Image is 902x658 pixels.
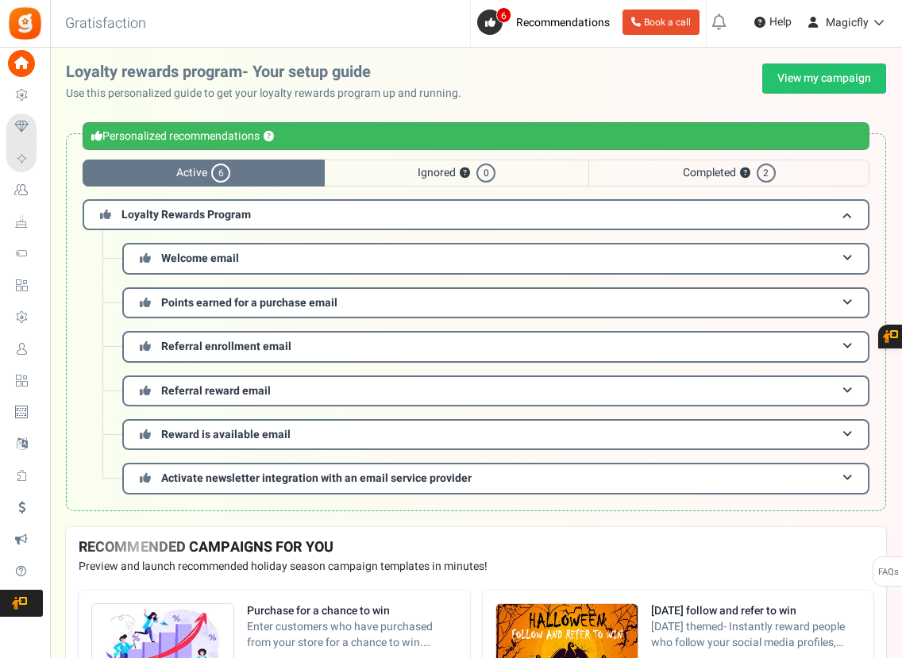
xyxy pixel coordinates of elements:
span: Enter customers who have purchased from your store for a chance to win. Increase sales and AOV. [247,619,457,651]
img: Gratisfaction [7,6,43,41]
span: Ignored [325,160,589,187]
button: ? [740,168,750,179]
span: Activate newsletter integration with an email service provider [161,470,472,487]
h2: Loyalty rewards program- Your setup guide [66,63,474,81]
a: 6 Recommendations [477,10,616,35]
button: ? [460,168,470,179]
h4: RECOMMENDED CAMPAIGNS FOR YOU [79,540,873,556]
span: Referral reward email [161,383,271,399]
strong: [DATE] follow and refer to win [651,603,862,619]
span: Welcome email [161,250,239,267]
a: Help [748,10,798,35]
a: View my campaign [762,63,886,94]
span: Magicfly [826,14,869,31]
span: Recommendations [516,14,610,31]
span: Reward is available email [161,426,291,443]
span: [DATE] themed- Instantly reward people who follow your social media profiles, subscribe to your n... [651,619,862,651]
span: Completed [588,160,869,187]
span: 6 [211,164,230,183]
span: 6 [496,7,511,23]
p: Use this personalized guide to get your loyalty rewards program up and running. [66,86,474,102]
span: Loyalty Rewards Program [121,206,251,223]
span: 0 [476,164,495,183]
h3: Gratisfaction [48,8,164,40]
button: ? [264,132,274,142]
span: Help [765,14,792,30]
span: 2 [757,164,776,183]
p: Preview and launch recommended holiday season campaign templates in minutes! [79,559,873,575]
span: Points earned for a purchase email [161,294,337,311]
span: Referral enrollment email [161,338,291,355]
a: Book a call [623,10,700,35]
span: FAQs [877,557,899,587]
strong: Purchase for a chance to win [247,603,457,619]
div: Personalized recommendations [83,122,869,150]
span: Active [83,160,325,187]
